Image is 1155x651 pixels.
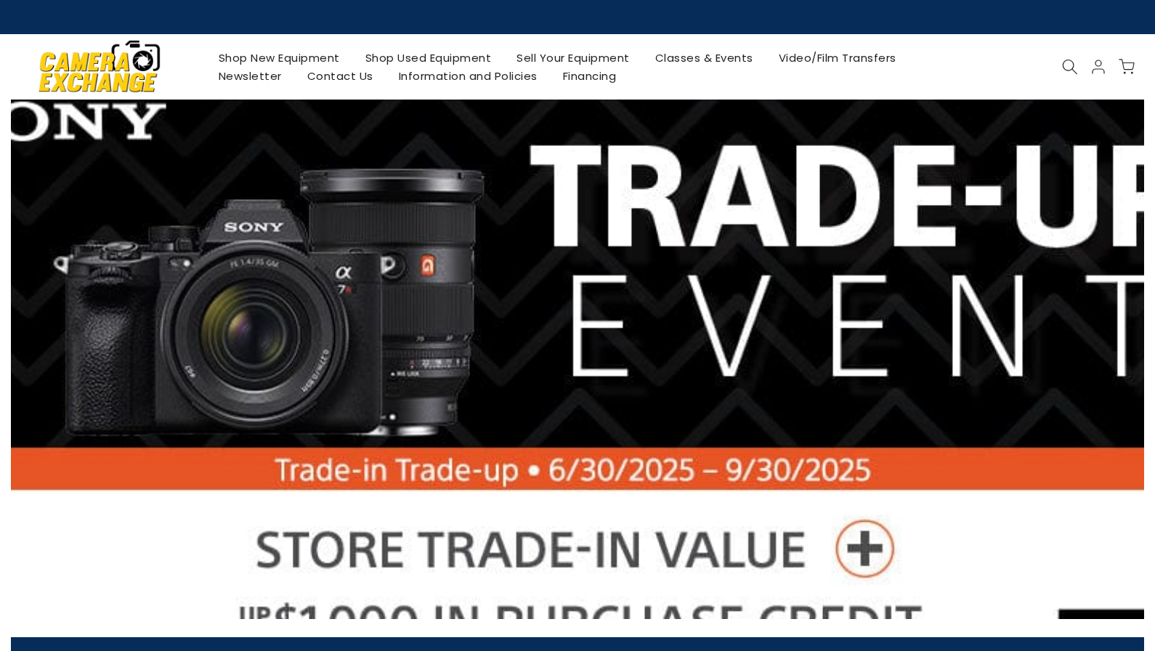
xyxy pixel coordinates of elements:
a: Newsletter [206,67,294,85]
a: Shop Used Equipment [352,49,504,67]
a: Sell Your Equipment [504,49,643,67]
a: Shop New Equipment [206,49,352,67]
a: Classes & Events [642,49,766,67]
a: Contact Us [294,67,386,85]
a: Video/Film Transfers [766,49,909,67]
a: Financing [550,67,629,85]
a: Information and Policies [386,67,550,85]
